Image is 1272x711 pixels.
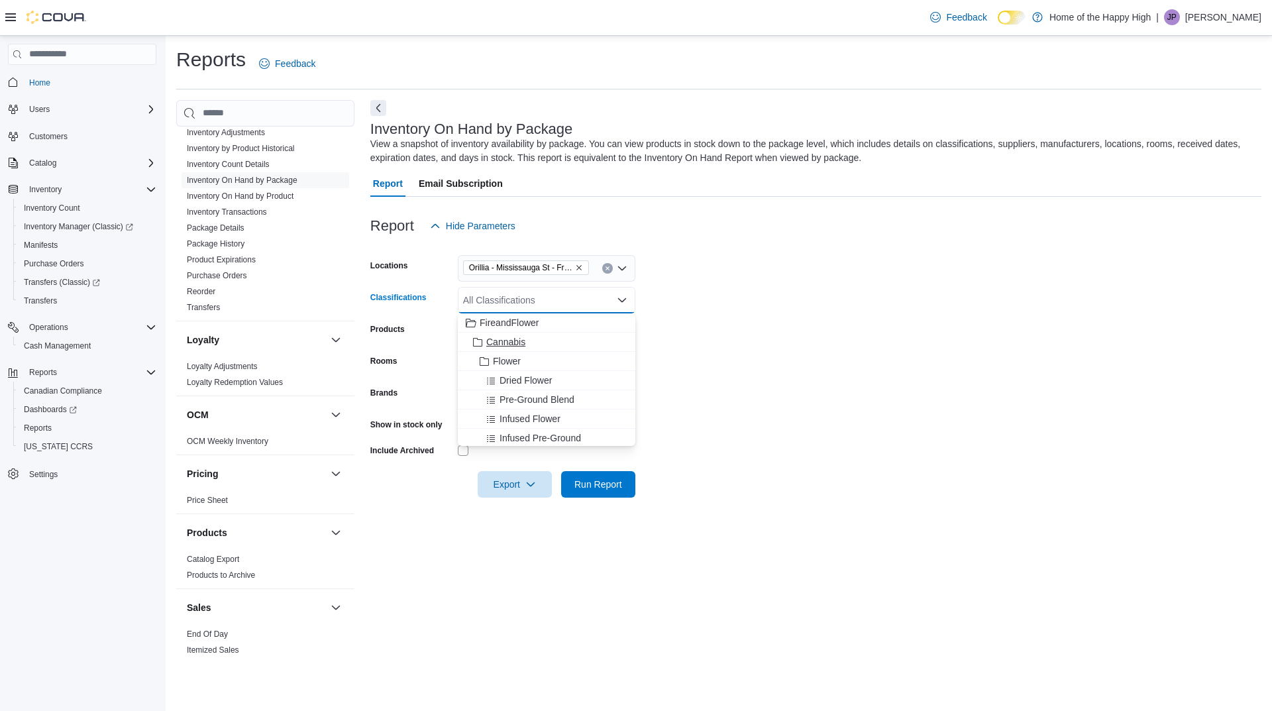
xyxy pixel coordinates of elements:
[19,200,156,216] span: Inventory Count
[19,256,89,272] a: Purchase Orders
[458,333,635,352] button: Cannabis
[328,407,344,423] button: OCM
[29,104,50,115] span: Users
[370,100,386,116] button: Next
[24,155,62,171] button: Catalog
[458,390,635,410] button: Pre-Ground Blend
[187,526,227,539] h3: Products
[486,471,544,498] span: Export
[370,419,443,430] label: Show in stock only
[13,236,162,254] button: Manifests
[500,374,552,387] span: Dried Flower
[19,439,156,455] span: Washington CCRS
[187,207,267,217] a: Inventory Transactions
[446,219,515,233] span: Hide Parameters
[24,466,63,482] a: Settings
[19,237,156,253] span: Manifests
[458,429,635,448] button: Infused Pre-Ground
[24,182,67,197] button: Inventory
[458,352,635,371] button: Flower
[19,219,156,235] span: Inventory Manager (Classic)
[328,525,344,541] button: Products
[24,386,102,396] span: Canadian Compliance
[176,551,354,588] div: Products
[8,68,156,518] nav: Complex example
[187,645,239,655] span: Itemized Sales
[187,255,256,264] a: Product Expirations
[425,213,521,239] button: Hide Parameters
[1049,9,1151,25] p: Home of the Happy High
[458,313,635,333] button: FireandFlower
[187,408,209,421] h3: OCM
[187,143,295,154] span: Inventory by Product Historical
[463,260,589,275] span: Orillia - Mississauga St - Friendly Stranger
[24,221,133,232] span: Inventory Manager (Classic)
[24,364,62,380] button: Reports
[187,378,283,387] a: Loyalty Redemption Values
[187,223,244,233] a: Package Details
[187,271,247,280] a: Purchase Orders
[24,129,73,144] a: Customers
[3,73,162,92] button: Home
[19,402,156,417] span: Dashboards
[19,274,105,290] a: Transfers (Classic)
[493,355,521,368] span: Flower
[187,270,247,281] span: Purchase Orders
[1167,9,1177,25] span: JP
[1185,9,1261,25] p: [PERSON_NAME]
[19,274,156,290] span: Transfers (Classic)
[24,258,84,269] span: Purchase Orders
[24,182,156,197] span: Inventory
[24,364,156,380] span: Reports
[254,50,321,77] a: Feedback
[458,410,635,429] button: Infused Flower
[187,175,297,186] span: Inventory On Hand by Package
[19,293,62,309] a: Transfers
[187,191,293,201] a: Inventory On Hand by Product
[617,295,627,305] button: Close list of options
[24,277,100,288] span: Transfers (Classic)
[24,75,56,91] a: Home
[24,240,58,250] span: Manifests
[19,420,57,436] a: Reports
[187,526,325,539] button: Products
[187,361,258,372] span: Loyalty Adjustments
[24,296,57,306] span: Transfers
[24,74,156,91] span: Home
[19,338,156,354] span: Cash Management
[187,645,239,655] a: Itemized Sales
[187,467,218,480] h3: Pricing
[3,154,162,172] button: Catalog
[187,437,268,446] a: OCM Weekly Inventory
[187,629,228,639] a: End Of Day
[500,431,581,445] span: Infused Pre-Ground
[19,200,85,216] a: Inventory Count
[575,264,583,272] button: Remove Orillia - Mississauga St - Friendly Stranger from selection in this group
[458,371,635,390] button: Dried Flower
[370,324,405,335] label: Products
[19,256,156,272] span: Purchase Orders
[187,128,265,137] a: Inventory Adjustments
[187,239,244,248] a: Package History
[19,383,156,399] span: Canadian Compliance
[13,437,162,456] button: [US_STATE] CCRS
[370,445,434,456] label: Include Archived
[187,287,215,296] a: Reorder
[24,441,93,452] span: [US_STATE] CCRS
[187,629,228,639] span: End Of Day
[13,400,162,419] a: Dashboards
[24,101,55,117] button: Users
[3,464,162,483] button: Settings
[3,127,162,146] button: Customers
[29,367,57,378] span: Reports
[1156,9,1159,25] p: |
[328,332,344,348] button: Loyalty
[602,263,613,274] button: Clear input
[13,382,162,400] button: Canadian Compliance
[187,127,265,138] span: Inventory Adjustments
[373,170,403,197] span: Report
[480,316,539,329] span: FireandFlower
[3,318,162,337] button: Operations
